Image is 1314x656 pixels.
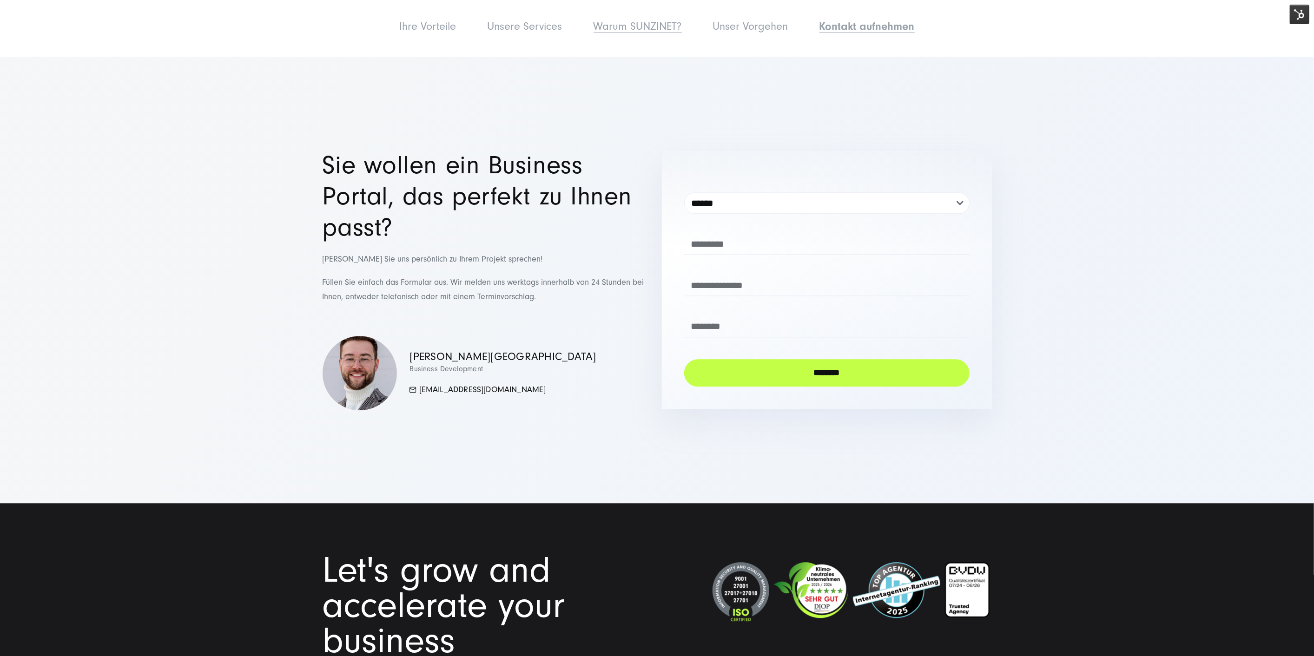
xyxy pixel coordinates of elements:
img: BVDW-Zertifizierung-Weiß [945,562,990,617]
p: Füllen Sie einfach das Formular aus. Wir melden uns werktags innerhalb von 24 Stunden bei Ihnen, ... [323,276,653,304]
p: [PERSON_NAME][GEOGRAPHIC_DATA] [410,350,596,363]
a: Kontakt aufnehmen [819,20,915,33]
a: Unser Vorgehen [713,20,788,33]
p: Business Development [410,363,596,374]
h2: Sie wollen ein Business Portal, das perfekt zu Ihnen passt? [323,150,653,243]
a: Unsere Services [488,20,562,33]
img: HubSpot Tools-Menüschalter [1290,5,1309,24]
img: Top Internetagentur und Full Service Digitalagentur SUNZINET - 2024 [853,562,940,618]
a: Warum SUNZINET? [594,20,682,33]
a: Ihre Vorteile [400,20,456,33]
img: Florian-von-Waldthausen-570x570 1 [323,336,397,410]
img: ISO-Siegel_2024_dunkel [713,562,769,622]
img: Klimaneutrales Unternehmen SUNZINET GmbH [774,562,848,618]
p: [PERSON_NAME] Sie uns persönlich zu Ihrem Projekt sprechen! [323,252,653,267]
a: [EMAIL_ADDRESS][DOMAIN_NAME] [410,385,546,394]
